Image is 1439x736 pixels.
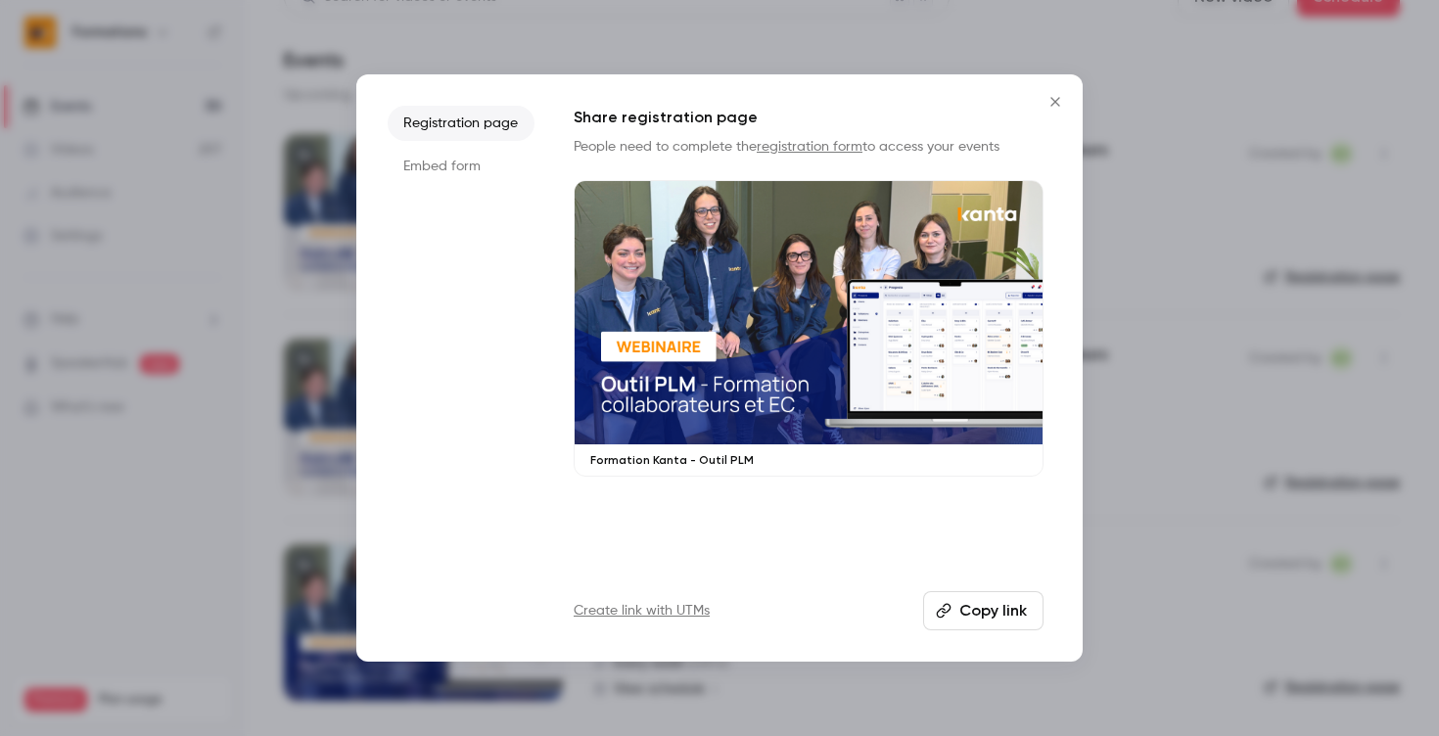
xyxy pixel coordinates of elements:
h1: Share registration page [574,106,1044,129]
button: Copy link [923,591,1044,630]
a: registration form [757,140,862,154]
button: Close [1036,82,1075,121]
p: Formation Kanta - Outil PLM [590,452,1027,468]
a: Create link with UTMs [574,601,710,621]
li: Registration page [388,106,534,141]
a: Formation Kanta - Outil PLM [574,180,1044,477]
li: Embed form [388,149,534,184]
p: People need to complete the to access your events [574,137,1044,157]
